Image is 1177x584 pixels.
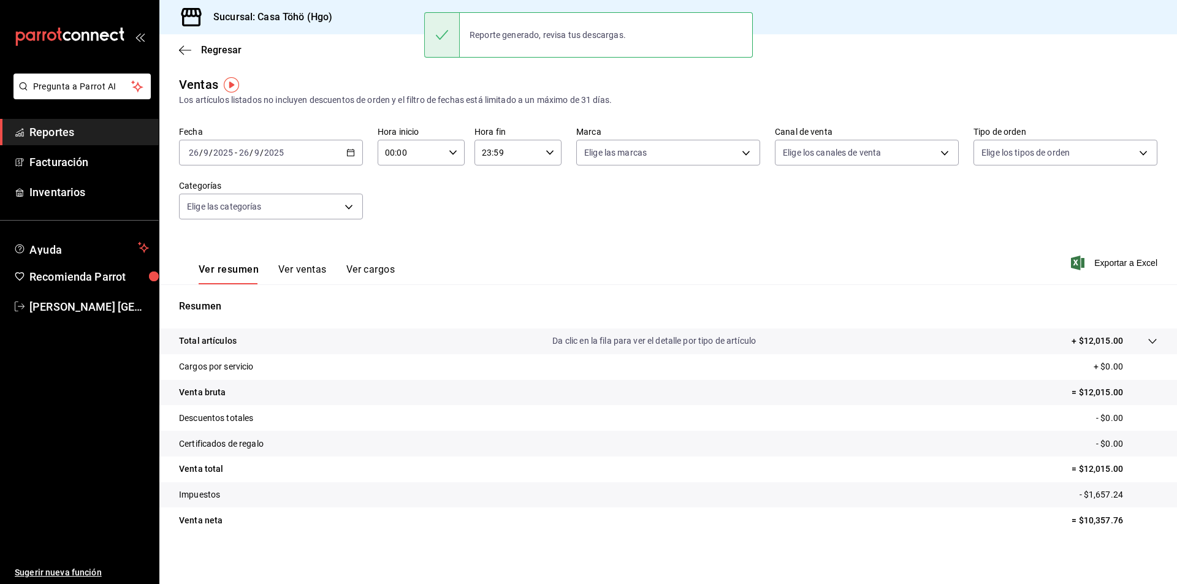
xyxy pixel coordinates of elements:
[783,146,881,159] span: Elige los canales de venta
[346,264,395,284] button: Ver cargos
[179,514,223,527] p: Venta neta
[260,148,264,157] span: /
[33,80,132,93] span: Pregunta a Parrot AI
[179,127,363,136] label: Fecha
[29,184,149,200] span: Inventarios
[179,181,363,190] label: Categorías
[187,200,262,213] span: Elige las categorías
[203,148,209,157] input: --
[135,32,145,42] button: open_drawer_menu
[29,124,149,140] span: Reportes
[204,10,332,25] h3: Sucursal: Casa Töhö (Hgo)
[1073,256,1157,270] button: Exportar a Excel
[29,298,149,315] span: [PERSON_NAME] [GEOGRAPHIC_DATA][PERSON_NAME]
[179,44,242,56] button: Regresar
[179,75,218,94] div: Ventas
[15,566,149,579] span: Sugerir nueva función
[254,148,260,157] input: --
[1072,335,1123,347] p: + $12,015.00
[1072,463,1157,476] p: = $12,015.00
[1096,438,1157,450] p: - $0.00
[552,335,756,347] p: Da clic en la fila para ver el detalle por tipo de artículo
[1096,412,1157,425] p: - $0.00
[179,94,1157,107] div: Los artículos listados no incluyen descuentos de orden y el filtro de fechas está limitado a un m...
[199,264,395,284] div: navigation tabs
[9,89,151,102] a: Pregunta a Parrot AI
[981,146,1070,159] span: Elige los tipos de orden
[474,127,562,136] label: Hora fin
[1072,514,1157,527] p: = $10,357.76
[460,21,636,48] div: Reporte generado, revisa tus descargas.
[179,386,226,399] p: Venta bruta
[179,488,220,501] p: Impuestos
[209,148,213,157] span: /
[29,240,133,255] span: Ayuda
[576,127,760,136] label: Marca
[238,148,249,157] input: --
[1072,386,1157,399] p: = $12,015.00
[378,127,465,136] label: Hora inicio
[235,148,237,157] span: -
[13,74,151,99] button: Pregunta a Parrot AI
[249,148,253,157] span: /
[201,44,242,56] span: Regresar
[29,154,149,170] span: Facturación
[199,264,259,284] button: Ver resumen
[278,264,327,284] button: Ver ventas
[179,438,264,450] p: Certificados de regalo
[179,299,1157,314] p: Resumen
[179,463,223,476] p: Venta total
[775,127,959,136] label: Canal de venta
[179,412,253,425] p: Descuentos totales
[1094,360,1157,373] p: + $0.00
[213,148,234,157] input: ----
[199,148,203,157] span: /
[29,268,149,285] span: Recomienda Parrot
[224,77,239,93] img: Tooltip marker
[179,360,254,373] p: Cargos por servicio
[1080,488,1157,501] p: - $1,657.24
[973,127,1157,136] label: Tipo de orden
[584,146,647,159] span: Elige las marcas
[188,148,199,157] input: --
[264,148,284,157] input: ----
[179,335,237,347] p: Total artículos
